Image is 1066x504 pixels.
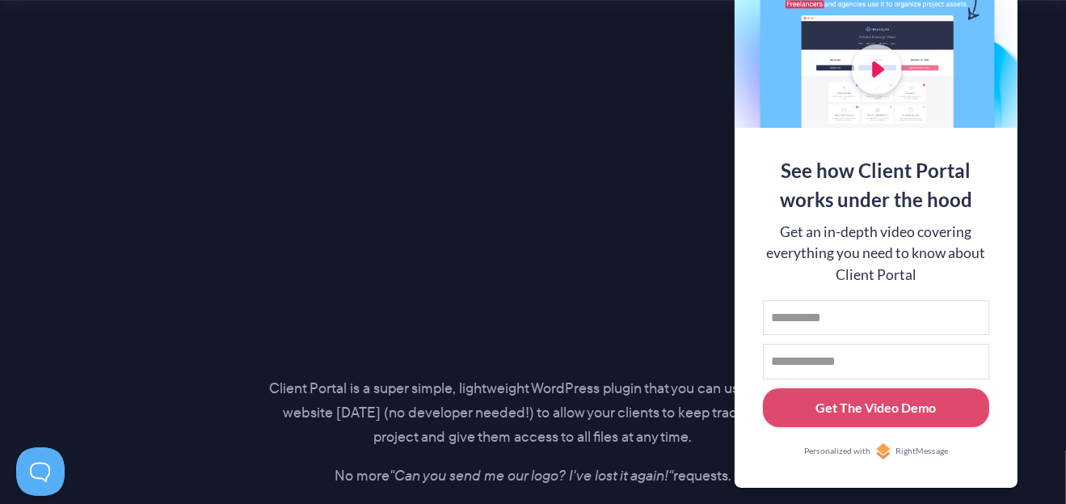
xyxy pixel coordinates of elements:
[816,398,937,417] div: Get The Video Demo
[763,156,989,214] div: See how Client Portal works under the hood
[763,443,989,460] a: Personalized withRightMessage
[269,464,798,489] p: No more requests.
[895,445,948,458] span: RightMessage
[804,445,870,458] span: Personalized with
[269,377,798,450] p: Client Portal is a super simple, lightweight WordPress plugin that you can use on your website [D...
[875,443,891,460] img: Personalized with RightMessage
[763,222,989,286] div: Get an in-depth video covering everything you need to know about Client Portal
[390,465,673,486] i: "Can you send me our logo? I've lost it again!"
[16,447,65,496] iframe: Toggle Customer Support
[763,388,989,428] button: Get The Video Demo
